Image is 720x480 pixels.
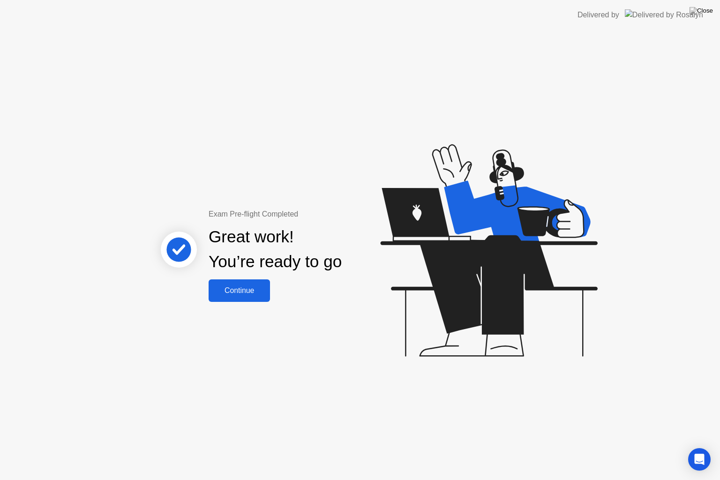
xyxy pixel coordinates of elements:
[209,209,402,220] div: Exam Pre-flight Completed
[209,279,270,302] button: Continue
[690,7,713,15] img: Close
[577,9,619,21] div: Delivered by
[688,448,711,471] div: Open Intercom Messenger
[211,286,267,295] div: Continue
[625,9,703,20] img: Delivered by Rosalyn
[209,225,342,274] div: Great work! You’re ready to go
